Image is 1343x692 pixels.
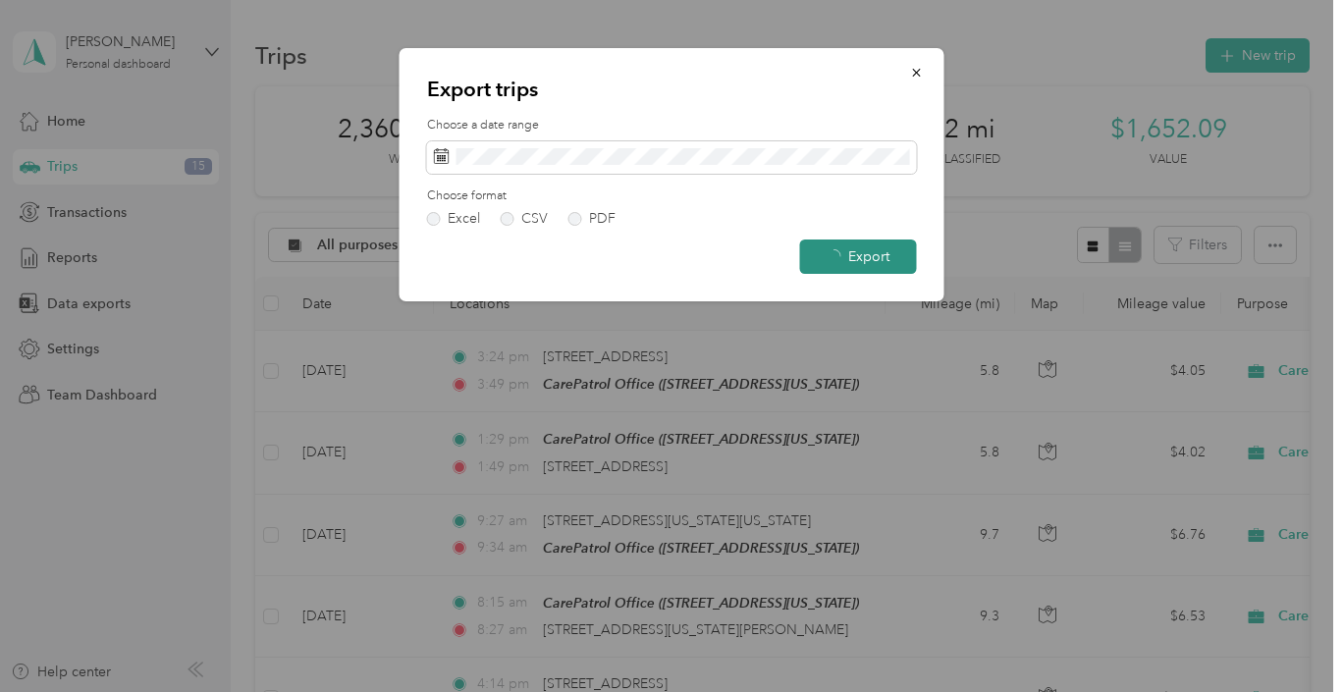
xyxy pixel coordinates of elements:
label: Choose format [427,187,917,205]
iframe: Everlance-gr Chat Button Frame [1233,582,1343,692]
div: Excel [448,212,480,226]
div: PDF [589,212,616,226]
label: Choose a date range [427,117,917,134]
div: CSV [521,212,548,226]
p: Export trips [427,76,917,103]
button: Export [800,240,917,274]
